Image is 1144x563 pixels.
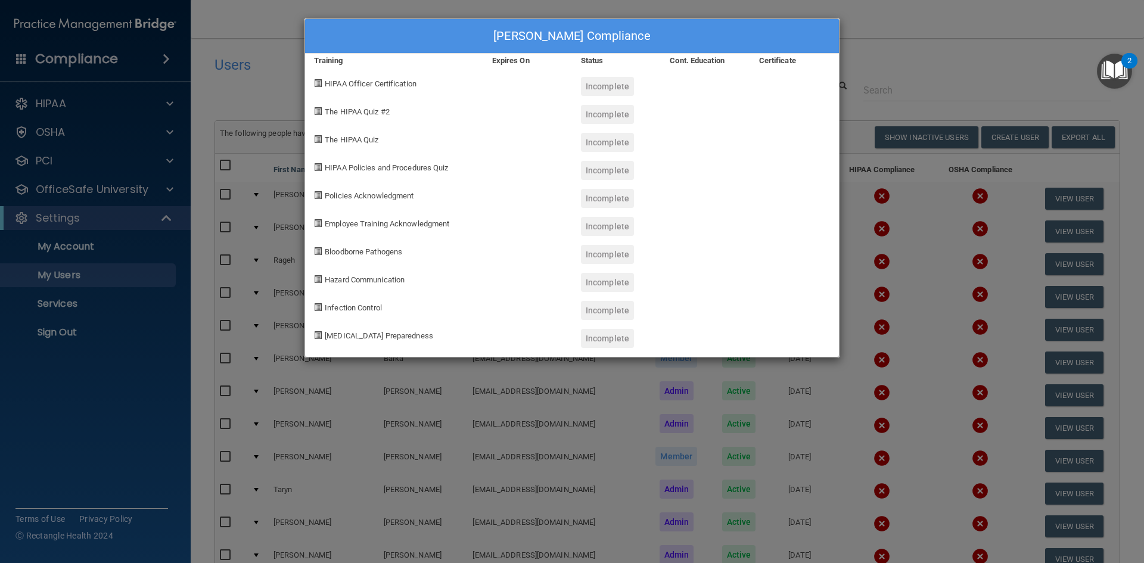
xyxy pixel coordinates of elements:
[1127,61,1131,76] div: 2
[581,301,634,320] div: Incomplete
[325,219,449,228] span: Employee Training Acknowledgment
[581,273,634,292] div: Incomplete
[1097,54,1132,89] button: Open Resource Center, 2 new notifications
[325,191,414,200] span: Policies Acknowledgment
[305,19,839,54] div: [PERSON_NAME] Compliance
[581,161,634,180] div: Incomplete
[938,478,1130,526] iframe: Drift Widget Chat Controller
[581,105,634,124] div: Incomplete
[483,54,572,68] div: Expires On
[661,54,750,68] div: Cont. Education
[325,163,448,172] span: HIPAA Policies and Procedures Quiz
[581,189,634,208] div: Incomplete
[325,247,402,256] span: Bloodborne Pathogens
[305,54,483,68] div: Training
[750,54,839,68] div: Certificate
[581,133,634,152] div: Incomplete
[325,331,433,340] span: [MEDICAL_DATA] Preparedness
[572,54,661,68] div: Status
[325,107,390,116] span: The HIPAA Quiz #2
[325,275,405,284] span: Hazard Communication
[325,79,416,88] span: HIPAA Officer Certification
[325,135,378,144] span: The HIPAA Quiz
[581,245,634,264] div: Incomplete
[325,303,382,312] span: Infection Control
[581,329,634,348] div: Incomplete
[581,77,634,96] div: Incomplete
[581,217,634,236] div: Incomplete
